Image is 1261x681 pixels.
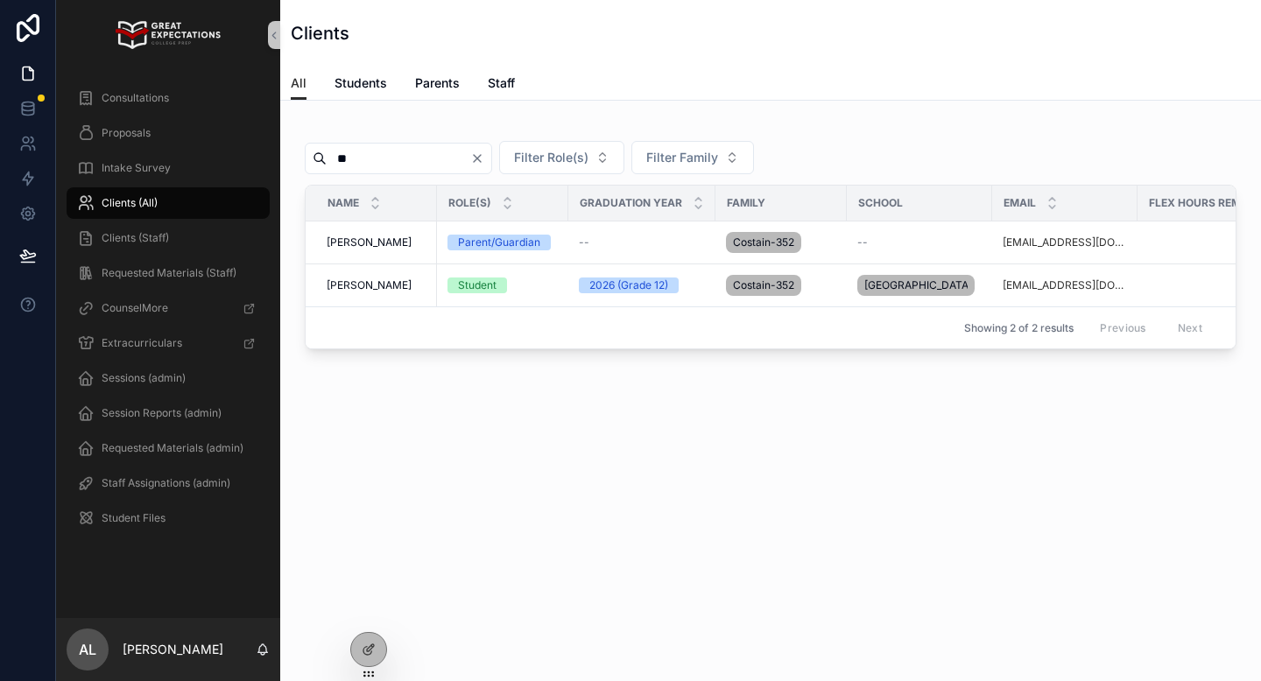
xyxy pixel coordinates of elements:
span: [PERSON_NAME] [327,278,412,292]
span: Student Files [102,511,166,525]
span: Filter Role(s) [514,149,588,166]
span: School [858,196,903,210]
a: Student Files [67,502,270,534]
a: Parent/Guardian [447,235,558,250]
span: Role(s) [448,196,491,210]
span: Showing 2 of 2 results [964,321,1074,335]
div: scrollable content [56,70,280,557]
span: Consultations [102,91,169,105]
a: Clients (All) [67,187,270,219]
span: Filter Family [646,149,718,166]
span: -- [579,235,589,249]
a: Student [447,277,558,293]
a: [PERSON_NAME] [327,278,426,292]
a: [EMAIL_ADDRESS][DOMAIN_NAME] [1003,235,1127,249]
a: [GEOGRAPHIC_DATA] [857,271,982,299]
a: Consultations [67,82,270,114]
a: -- [579,235,705,249]
a: Intake Survey [67,152,270,184]
span: Graduation Year [580,196,682,210]
span: Clients (All) [102,196,158,210]
span: -- [857,235,868,249]
span: Proposals [102,126,151,140]
a: Costain-352 [726,271,836,299]
h1: Clients [291,21,349,46]
a: Students [335,67,387,102]
a: CounselMore [67,292,270,324]
a: Staff [488,67,515,102]
span: Session Reports (admin) [102,406,222,420]
span: Requested Materials (Staff) [102,266,236,280]
span: [PERSON_NAME] [327,235,412,249]
span: Students [335,74,387,92]
a: [EMAIL_ADDRESS][DOMAIN_NAME] [1003,278,1127,292]
button: Select Button [499,141,624,174]
span: Staff Assignations (admin) [102,476,230,490]
span: Intake Survey [102,161,171,175]
span: Clients (Staff) [102,231,169,245]
a: [PERSON_NAME] [327,235,426,249]
button: Select Button [631,141,754,174]
span: Sessions (admin) [102,371,186,385]
a: All [291,67,306,101]
span: Family [727,196,765,210]
a: Staff Assignations (admin) [67,467,270,499]
a: Session Reports (admin) [67,397,270,429]
span: Costain-352 [733,235,794,249]
div: Student [458,277,497,293]
span: Email [1004,196,1036,210]
span: AL [79,639,96,660]
span: Name [328,196,359,210]
a: Sessions (admin) [67,362,270,394]
span: [GEOGRAPHIC_DATA] [864,278,968,292]
span: Extracurriculars [102,336,182,350]
a: Requested Materials (Staff) [67,257,270,289]
img: App logo [116,21,220,49]
a: 2026 (Grade 12) [579,277,705,293]
a: Clients (Staff) [67,222,270,254]
div: 2026 (Grade 12) [589,277,668,293]
a: Parents [415,67,460,102]
button: Clear [470,151,491,165]
span: Staff [488,74,515,92]
span: Requested Materials (admin) [102,441,243,455]
a: -- [857,235,982,249]
a: Requested Materials (admin) [67,432,270,464]
span: CounselMore [102,301,168,315]
div: Parent/Guardian [458,235,540,250]
a: Proposals [67,117,270,149]
a: Extracurriculars [67,327,270,359]
span: Costain-352 [733,278,794,292]
span: All [291,74,306,92]
a: Costain-352 [726,228,836,256]
span: Parents [415,74,460,92]
p: [PERSON_NAME] [123,641,223,658]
